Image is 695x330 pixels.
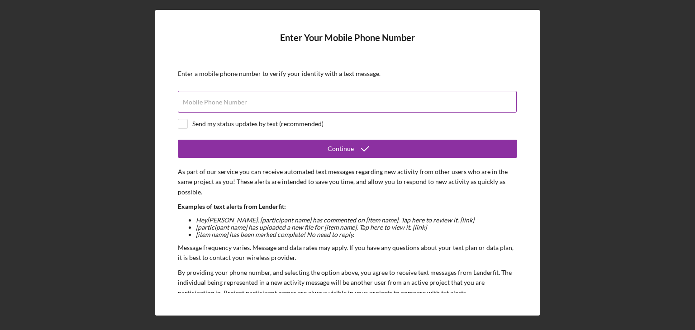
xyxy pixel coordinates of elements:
[192,120,324,127] div: Send my status updates by text (recommended)
[196,217,517,224] li: Hey [PERSON_NAME] , [participant name] has commented on [item name]. Tap here to review it. [link]
[178,202,517,212] p: Examples of text alerts from Lenderfit:
[196,231,517,238] li: [item name] has been marked complete! No need to reply.
[178,33,517,57] h4: Enter Your Mobile Phone Number
[183,99,247,106] label: Mobile Phone Number
[178,140,517,158] button: Continue
[178,243,517,263] p: Message frequency varies. Message and data rates may apply. If you have any questions about your ...
[328,140,354,158] div: Continue
[178,70,517,77] div: Enter a mobile phone number to verify your identity with a text message.
[178,167,517,197] p: As part of our service you can receive automated text messages regarding new activity from other ...
[196,224,517,231] li: [participant name] has uploaded a new file for [item name]. Tap here to view it. [link]
[178,268,517,298] p: By providing your phone number, and selecting the option above, you agree to receive text message...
